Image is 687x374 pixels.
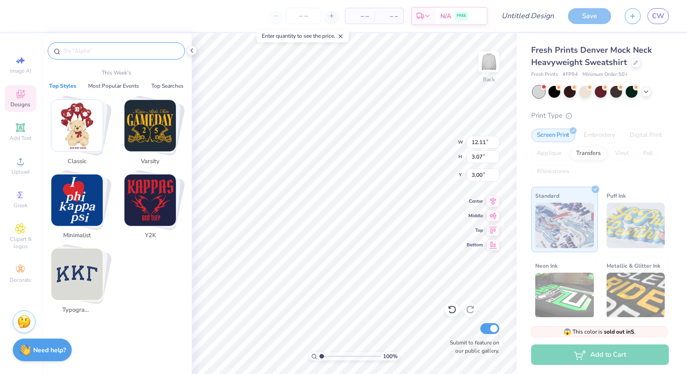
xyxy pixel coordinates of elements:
span: Neon Ink [535,261,558,270]
span: Standard [535,191,559,200]
input: Untitled Design [494,7,561,25]
span: – – [380,11,398,21]
span: Bottom [467,242,483,248]
button: Most Popular Events [85,81,142,90]
div: Transfers [570,147,607,160]
strong: Need help? [33,346,66,354]
span: Designs [10,101,30,108]
span: Typography [62,306,92,315]
img: Varsity [124,100,176,151]
span: Decorate [10,276,31,284]
span: # FP94 [563,71,578,79]
span: This color is . [563,328,636,336]
span: Fresh Prints [531,71,558,79]
span: Minimum Order: 50 + [582,71,628,79]
button: Top Searches [149,81,186,90]
span: 😱 [563,328,571,336]
img: Minimalist [51,175,103,226]
img: Standard [535,203,594,248]
span: Top [467,227,483,234]
div: Enter quantity to see the price. [257,30,349,42]
div: Applique [531,147,568,160]
img: Typography [51,249,103,300]
span: Y2K [135,231,165,240]
img: Metallic & Glitter Ink [607,273,665,318]
strong: sold out in S [604,328,634,335]
div: Digital Print [624,129,668,142]
input: Try "Alpha" [63,46,179,55]
span: – – [351,11,369,21]
span: Add Text [10,135,31,142]
a: CW [647,8,669,24]
img: Classic [51,100,103,151]
label: Submit to feature on our public gallery. [445,339,499,355]
button: Stack Card Button Classic [45,100,114,170]
div: Embroidery [578,129,621,142]
div: Foil [637,147,659,160]
img: Back [480,53,498,71]
div: Vinyl [609,147,635,160]
button: Stack Card Button Typography [45,248,114,318]
span: Metallic & Glitter Ink [607,261,660,270]
span: FREE [457,13,466,19]
img: Y2K [124,175,176,226]
span: Upload [11,168,30,175]
button: Stack Card Button Varsity [119,100,187,170]
span: 100 % [383,352,398,360]
span: Classic [62,157,92,166]
span: Center [467,198,483,204]
button: Top Styles [46,81,79,90]
img: Neon Ink [535,273,594,318]
img: Puff Ink [607,203,665,248]
span: Greek [14,202,28,209]
span: Fresh Prints Denver Mock Neck Heavyweight Sweatshirt [531,45,652,68]
div: Screen Print [531,129,575,142]
p: This Week's [102,69,131,77]
span: Image AI [10,67,31,75]
span: Minimalist [62,231,92,240]
span: Puff Ink [607,191,626,200]
input: – – [286,8,321,24]
div: Print Type [531,110,669,121]
span: Middle [467,213,483,219]
div: Rhinestones [531,165,575,179]
span: CW [652,11,664,21]
span: N/A [440,11,451,21]
button: Stack Card Button Y2K [119,174,187,244]
span: Clipart & logos [5,235,36,250]
button: Stack Card Button Minimalist [45,174,114,244]
span: Varsity [135,157,165,166]
div: Back [483,75,495,84]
